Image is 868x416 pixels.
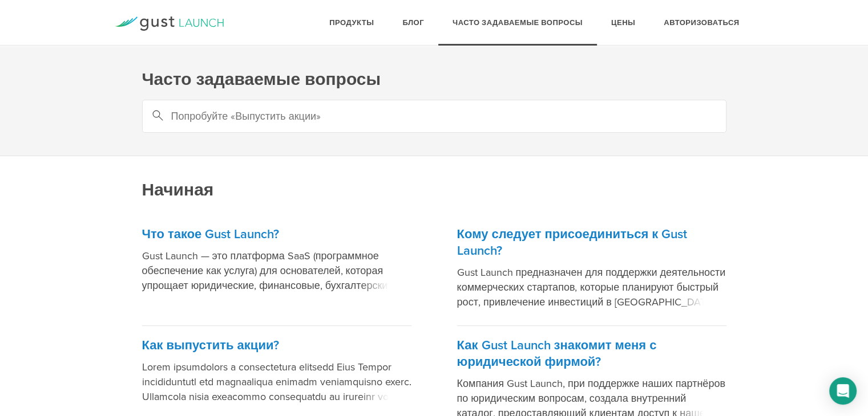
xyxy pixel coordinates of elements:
[142,180,214,201] font: Начиная
[142,215,411,326] a: Что такое Gust Launch? Gust Launch — это платформа SaaS (программное обеспечение как услуга) для ...
[457,215,726,326] a: Кому следует присоединиться к Gust Launch? Gust Launch предназначен для поддержки деятельности ко...
[329,18,374,27] font: продукты
[142,227,280,242] font: Что такое Gust Launch?
[142,250,402,321] font: Gust Launch — это платформа SaaS (программное обеспечение как услуга) для основателей, которая уп...
[829,377,857,405] div: Open Intercom Messenger
[142,69,381,90] font: Часто задаваемые вопросы
[142,338,280,353] font: Как выпустить акции?
[142,100,726,133] input: Попробуйте «Выпустить акции»
[457,338,657,369] font: Как Gust Launch знакомит меня с юридической фирмой?
[611,18,635,27] font: Цены
[402,18,424,27] font: Блог
[457,266,726,382] font: Gust Launch предназначен для поддержки деятельности коммерческих стартапов, которые планируют быс...
[453,18,583,27] font: Часто задаваемые вопросы
[664,18,739,27] font: Авторизоваться
[457,227,688,258] font: Кому следует присоединиться к Gust Launch?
